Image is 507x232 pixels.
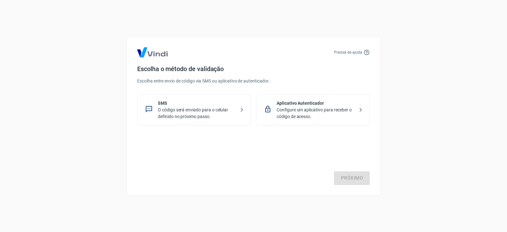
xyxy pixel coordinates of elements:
p: Escolha entre envio de código via SMS ou aplicativo de autenticador. [137,78,370,84]
p: SMS [158,100,235,107]
img: Logo Vind [137,47,168,57]
div: Aplicativo AutenticadorConfigure um aplicativo para receber o código de acesso. [256,95,370,125]
h4: Escolha o método de validação [137,65,370,73]
p: Configure um aplicativo para receber o código de acesso. [277,107,354,120]
p: Precisa de ajuda [334,50,362,55]
p: O código será enviado para o celular definido no próximo passo. [158,107,235,120]
p: Aplicativo Autenticador [277,100,354,107]
div: SMSO código será enviado para o celular definido no próximo passo. [137,95,251,125]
